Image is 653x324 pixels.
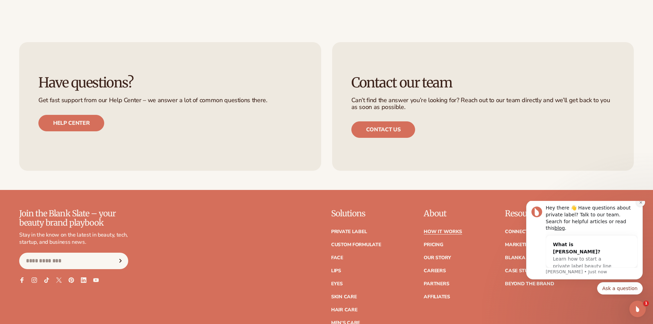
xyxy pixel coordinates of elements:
a: Case Studies [505,268,539,273]
span: Learn how to start a private label beauty line with [PERSON_NAME] [37,55,96,75]
iframe: Intercom notifications message [516,201,653,299]
a: Lips [331,268,341,273]
a: Face [331,255,343,260]
a: Skin Care [331,295,356,299]
a: How It Works [424,229,462,234]
a: Our Story [424,255,451,260]
h3: Contact our team [351,75,615,90]
p: Solutions [331,209,381,218]
img: Profile image for Lee [15,5,26,16]
a: Connect your store [505,229,559,234]
iframe: Intercom live chat [629,301,646,317]
button: Quick reply: Ask a question [81,81,127,94]
a: Custom formulate [331,242,381,247]
a: Help center [38,115,104,131]
div: Message content [30,4,122,67]
h3: Have questions? [38,75,302,90]
a: Eyes [331,281,343,286]
a: Contact us [351,121,415,138]
div: What is [PERSON_NAME]?Learn how to start a private label beauty line with [PERSON_NAME] [30,35,108,82]
span: 1 [643,301,649,306]
p: Stay in the know on the latest in beauty, tech, startup, and business news. [19,231,128,246]
p: Message from Lee, sent Just now [30,68,122,74]
a: Affiliates [424,295,450,299]
div: What is [PERSON_NAME]? [37,40,101,55]
a: Careers [424,268,446,273]
p: Resources [505,209,559,218]
p: Get fast support from our Help Center – we answer a lot of common questions there. [38,97,302,104]
p: Join the Blank Slate – your beauty brand playbook [19,209,128,227]
a: Private label [331,229,367,234]
p: About [424,209,462,218]
button: Subscribe [113,253,128,269]
a: Hair Care [331,308,357,312]
a: Pricing [424,242,443,247]
a: Blanka Academy [505,255,551,260]
div: Quick reply options [10,81,127,94]
div: Hey there 👋 Have questions about private label? Talk to our team. Search for helpful articles or ... [30,4,122,31]
a: Marketing services [505,242,557,247]
a: blog [39,24,49,30]
p: Can’t find the answer you’re looking for? Reach out to our team directly and we’ll get back to yo... [351,97,615,111]
a: Beyond the brand [505,281,554,286]
a: Partners [424,281,449,286]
